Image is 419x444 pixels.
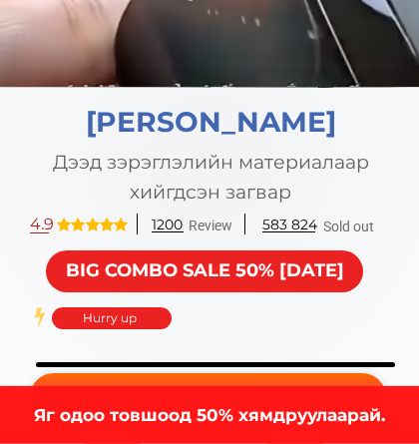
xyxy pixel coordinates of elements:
h3: 583 824 [262,214,337,235]
h3: Дээд зэрэглэлийн материалаар хийгдсэн загвар [12,148,410,209]
h3: Hurry up [57,308,164,327]
h3: Sold out [323,216,386,237]
h3: BIG COMBO SALE 50% [DATE] [56,256,354,285]
h3: 4.9 [30,212,57,237]
h3: Review [189,215,244,236]
p: Яг одоо худалдаж аваарай! [30,373,385,421]
h3: 1200 [152,214,210,235]
h3: [PERSON_NAME] [12,100,410,145]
